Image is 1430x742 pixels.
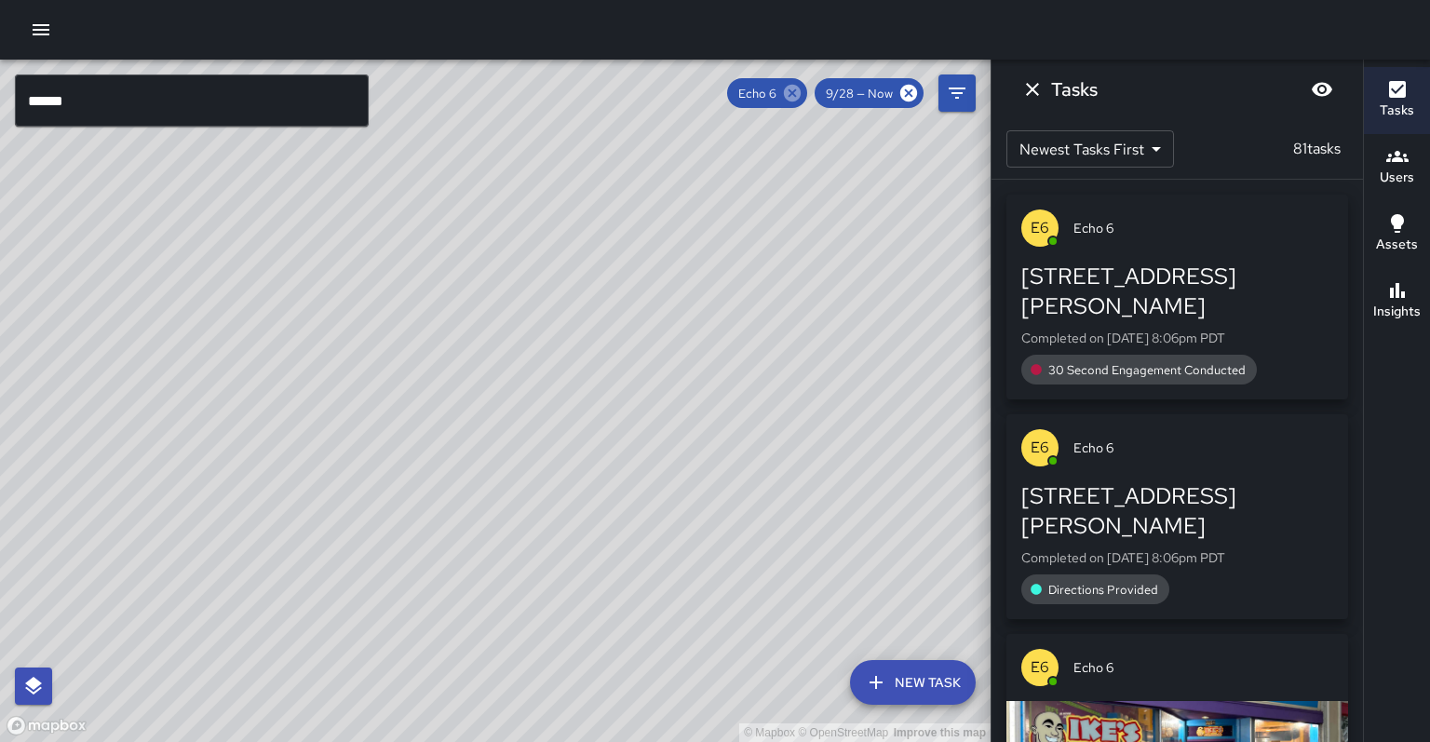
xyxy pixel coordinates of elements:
p: 81 tasks [1286,138,1348,160]
span: 30 Second Engagement Conducted [1037,362,1257,378]
p: E6 [1031,437,1049,459]
p: E6 [1031,217,1049,239]
h6: Tasks [1380,101,1414,121]
span: Echo 6 [1073,219,1333,237]
button: Tasks [1364,67,1430,134]
span: Directions Provided [1037,582,1169,598]
span: Echo 6 [1073,658,1333,677]
button: E6Echo 6[STREET_ADDRESS][PERSON_NAME]Completed on [DATE] 8:06pm PDT30 Second Engagement Conducted [1006,195,1348,399]
button: Dismiss [1014,71,1051,108]
div: 9/28 — Now [815,78,924,108]
h6: Insights [1373,302,1421,322]
p: Completed on [DATE] 8:06pm PDT [1021,548,1333,567]
button: Insights [1364,268,1430,335]
span: Echo 6 [1073,438,1333,457]
button: E6Echo 6[STREET_ADDRESS][PERSON_NAME]Completed on [DATE] 8:06pm PDTDirections Provided [1006,414,1348,619]
div: [STREET_ADDRESS][PERSON_NAME] [1021,481,1333,541]
p: E6 [1031,656,1049,679]
span: 9/28 — Now [815,86,904,101]
p: Completed on [DATE] 8:06pm PDT [1021,329,1333,347]
div: Echo 6 [727,78,807,108]
button: Filters [938,74,976,112]
button: Users [1364,134,1430,201]
button: Blur [1303,71,1341,108]
h6: Users [1380,168,1414,188]
button: Assets [1364,201,1430,268]
span: Echo 6 [727,86,788,101]
h6: Assets [1376,235,1418,255]
button: New Task [850,660,976,705]
h6: Tasks [1051,74,1098,104]
div: [STREET_ADDRESS][PERSON_NAME] [1021,262,1333,321]
div: Newest Tasks First [1006,130,1174,168]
